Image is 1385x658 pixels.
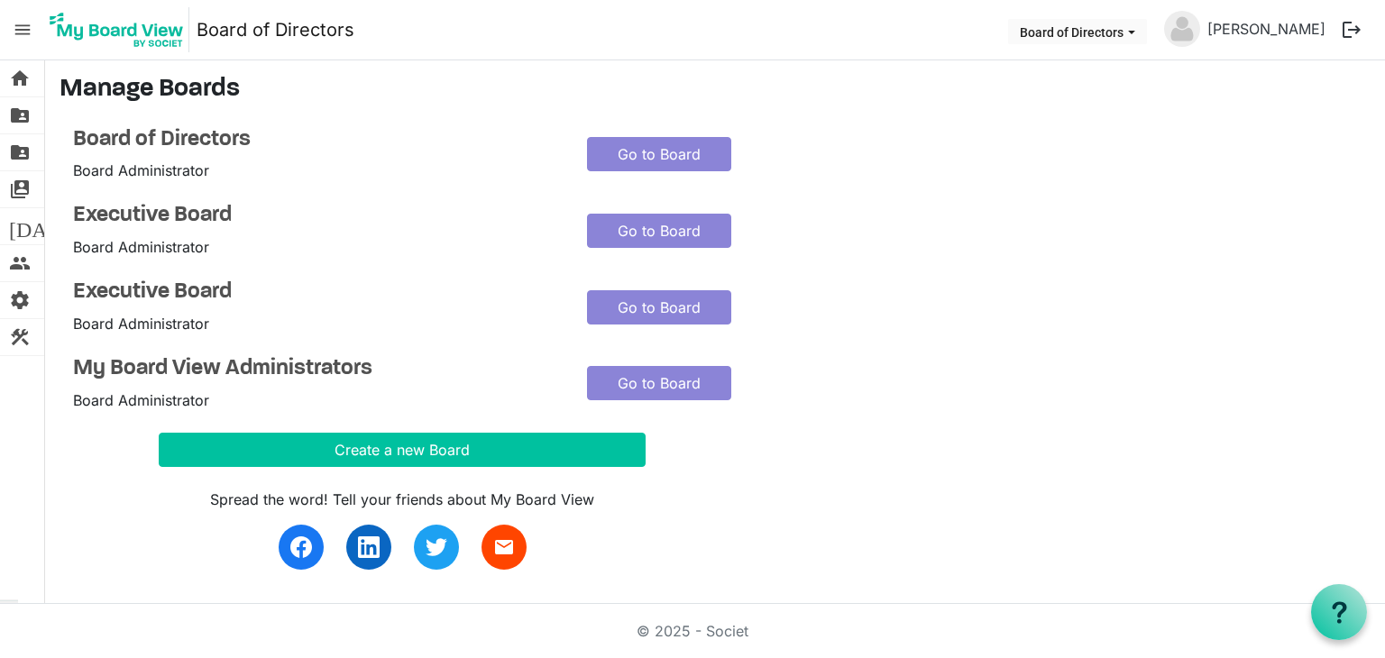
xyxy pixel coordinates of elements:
img: facebook.svg [290,536,312,558]
a: Go to Board [587,290,731,324]
a: Executive Board [73,279,560,306]
span: Board Administrator [73,391,209,409]
a: Executive Board [73,203,560,229]
button: Board of Directors dropdownbutton [1008,19,1147,44]
div: Spread the word! Tell your friends about My Board View [159,489,646,510]
span: switch_account [9,171,31,207]
a: My Board View Logo [44,7,197,52]
span: menu [5,13,40,47]
a: Go to Board [587,137,731,171]
span: people [9,245,31,281]
img: My Board View Logo [44,7,189,52]
a: Go to Board [587,214,731,248]
span: Board Administrator [73,161,209,179]
span: folder_shared [9,134,31,170]
button: Create a new Board [159,433,646,467]
span: settings [9,282,31,318]
span: [DATE] [9,208,78,244]
span: construction [9,319,31,355]
a: Go to Board [587,366,731,400]
h3: Manage Boards [60,75,1371,105]
span: home [9,60,31,96]
img: linkedin.svg [358,536,380,558]
span: Board Administrator [73,238,209,256]
img: twitter.svg [426,536,447,558]
span: folder_shared [9,97,31,133]
span: Board Administrator [73,315,209,333]
span: email [493,536,515,558]
a: Board of Directors [197,12,354,48]
a: Board of Directors [73,127,560,153]
a: email [482,525,527,570]
a: © 2025 - Societ [637,622,748,640]
button: logout [1333,11,1371,49]
a: My Board View Administrators [73,356,560,382]
img: no-profile-picture.svg [1164,11,1200,47]
a: [PERSON_NAME] [1200,11,1333,47]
